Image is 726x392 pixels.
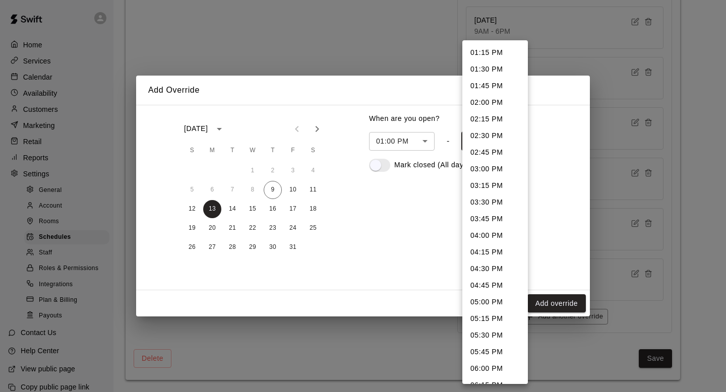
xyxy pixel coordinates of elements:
li: 05:30 PM [462,327,528,344]
li: 02:45 PM [462,144,528,161]
li: 03:30 PM [462,194,528,211]
li: 01:45 PM [462,78,528,94]
li: 02:00 PM [462,94,528,111]
li: 03:45 PM [462,211,528,227]
li: 01:30 PM [462,61,528,78]
li: 04:45 PM [462,277,528,294]
li: 05:45 PM [462,344,528,360]
li: 04:30 PM [462,260,528,277]
li: 05:15 PM [462,310,528,327]
li: 02:15 PM [462,111,528,127]
li: 05:00 PM [462,294,528,310]
li: 03:15 PM [462,177,528,194]
li: 06:00 PM [462,360,528,377]
li: 01:15 PM [462,44,528,61]
li: 04:15 PM [462,244,528,260]
li: 04:00 PM [462,227,528,244]
li: 03:00 PM [462,161,528,177]
li: 02:30 PM [462,127,528,144]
